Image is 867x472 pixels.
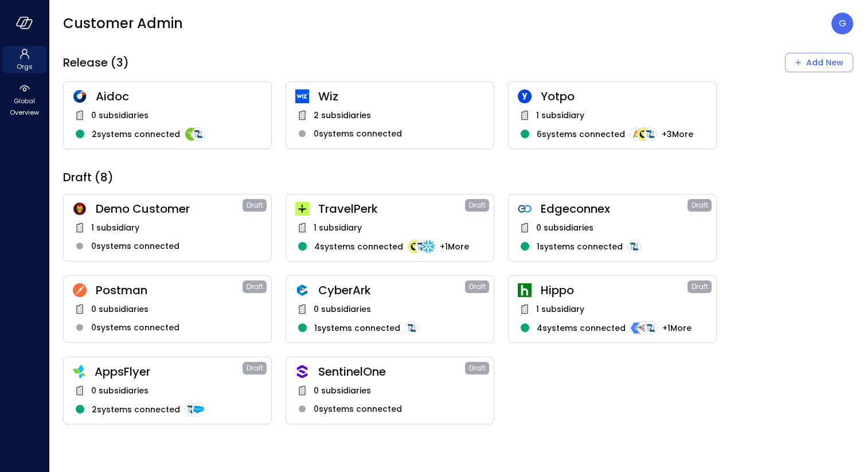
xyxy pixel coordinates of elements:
span: Global Overview [7,95,42,118]
img: integration-logo [643,127,657,141]
img: integration-logo [192,127,205,141]
span: Aidoc [96,89,262,104]
span: Draft [692,200,708,211]
span: TravelPerk [318,201,465,216]
span: Customer Admin [63,14,183,33]
span: AppsFlyer [95,364,243,379]
span: 2 subsidiaries [314,109,371,122]
span: 4 systems connected [314,240,403,253]
img: integration-logo [185,127,198,141]
span: Wiz [318,89,485,104]
span: + 1 More [440,240,469,253]
span: Draft [469,281,486,292]
div: Global Overview [2,80,46,119]
img: zbmm8o9awxf8yv3ehdzf [73,365,85,379]
span: 0 systems connected [91,321,179,334]
span: 0 subsidiaries [314,384,371,397]
span: 0 subsidiaries [91,303,149,315]
img: integration-logo [415,240,428,253]
span: Demo Customer [96,201,243,216]
div: Add New [806,56,843,70]
img: integration-logo [405,321,419,335]
span: 2 systems connected [92,128,180,141]
span: Hippo [541,283,688,298]
p: G [839,17,846,30]
span: Edgeconnex [541,201,688,216]
div: Add New Organization [785,53,853,72]
span: 1 subsidiary [536,303,584,315]
span: 1 systems connected [537,240,623,253]
span: SentinelOne [318,364,465,379]
span: Yotpo [541,89,707,104]
span: 0 systems connected [91,240,179,252]
span: 6 systems connected [537,128,625,141]
span: + 1 More [662,322,692,334]
img: integration-logo [192,403,205,416]
span: 4 systems connected [537,322,626,334]
span: Draft [247,200,263,211]
span: Draft [692,281,708,292]
img: integration-logo [421,240,435,253]
span: 0 subsidiaries [91,109,149,122]
span: Draft [469,200,486,211]
span: 1 subsidiary [91,221,139,234]
button: Add New [785,53,853,72]
img: integration-logo [630,127,643,141]
img: gkfkl11jtdpupy4uruhy [518,202,532,216]
img: a5he5ildahzqx8n3jb8t [295,283,309,297]
img: integration-logo [630,321,644,335]
img: t2hojgg0dluj8wcjhofe [73,283,87,297]
span: 1 subsidiary [314,221,362,234]
span: Draft [247,362,263,374]
span: 0 systems connected [314,403,402,415]
img: oujisyhxiqy1h0xilnqx [295,365,309,379]
img: integration-logo [637,321,651,335]
span: + 3 More [662,128,693,141]
img: scnakozdowacoarmaydw [73,202,87,216]
span: Draft [247,281,263,292]
span: Draft (8) [63,170,114,185]
img: euz2wel6fvrjeyhjwgr9 [295,202,309,216]
img: integration-logo [627,240,641,253]
span: Draft [469,362,486,374]
span: 1 subsidiary [536,109,584,122]
div: Orgs [2,46,46,73]
span: Release (3) [63,55,129,70]
span: Orgs [17,61,33,72]
span: 0 systems connected [314,127,402,140]
span: 0 subsidiaries [536,221,593,234]
span: 1 systems connected [314,322,400,334]
img: hddnet8eoxqedtuhlo6i [73,89,87,103]
img: integration-logo [185,403,198,416]
span: 0 subsidiaries [91,384,149,397]
div: Guy Zilberberg [831,13,853,34]
span: CyberArk [318,283,465,298]
img: cfcvbyzhwvtbhao628kj [295,89,309,103]
span: Postman [96,283,243,298]
img: ynjrjpaiymlkbkxtflmu [518,283,532,297]
span: 2 systems connected [92,403,180,416]
img: integration-logo [636,127,650,141]
span: 0 subsidiaries [314,303,371,315]
img: integration-logo [644,321,658,335]
img: integration-logo [408,240,421,253]
img: rosehlgmm5jjurozkspi [518,89,532,103]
